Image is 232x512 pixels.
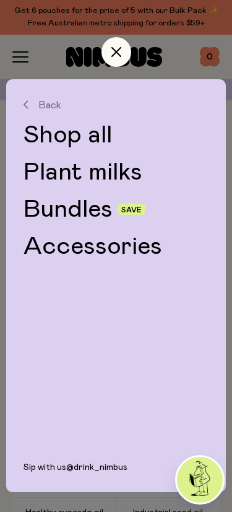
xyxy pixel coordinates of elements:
img: agent [177,457,223,503]
a: Plant milks [24,160,208,184]
div: Sip with us [6,462,226,492]
a: Bundles [24,197,113,222]
span: Save [121,206,142,214]
span: Back [38,99,61,110]
a: Shop all [24,123,208,147]
a: Accessories [24,234,208,259]
button: Back [24,99,208,110]
a: @drink_nimbus [66,463,127,472]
